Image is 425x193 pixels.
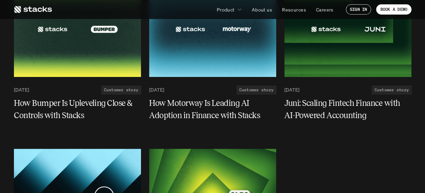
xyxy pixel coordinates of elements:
a: Resources [278,3,310,16]
a: [DATE]Customer story [14,85,141,94]
a: About us [248,3,276,16]
h2: Customer story [374,87,408,92]
a: Privacy Policy [102,31,131,36]
h5: How Motorway Is Leading AI Adoption in Finance with Stacks [149,97,268,122]
p: Product [217,6,235,13]
p: [DATE] [149,87,164,93]
p: About us [252,6,272,13]
a: [DATE]Customer story [149,85,276,94]
h5: How Bumper Is Upleveling Close & Controls with Stacks [14,97,133,122]
h2: Customer story [104,87,138,92]
a: Juni: Scaling Fintech Finance with AI-Powered Accounting [284,97,411,122]
p: Careers [316,6,334,13]
p: BOOK A DEMO [380,7,407,12]
a: How Motorway Is Leading AI Adoption in Finance with Stacks [149,97,276,122]
a: Careers [312,3,338,16]
a: [DATE]Customer story [284,85,411,94]
a: SIGN IN [346,4,371,15]
p: [DATE] [14,87,29,93]
a: BOOK A DEMO [376,4,411,15]
p: [DATE] [284,87,299,93]
p: Resources [282,6,306,13]
h5: Juni: Scaling Fintech Finance with AI-Powered Accounting [284,97,403,122]
a: How Bumper Is Upleveling Close & Controls with Stacks [14,97,141,122]
p: SIGN IN [350,7,367,12]
h2: Customer story [239,87,273,92]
